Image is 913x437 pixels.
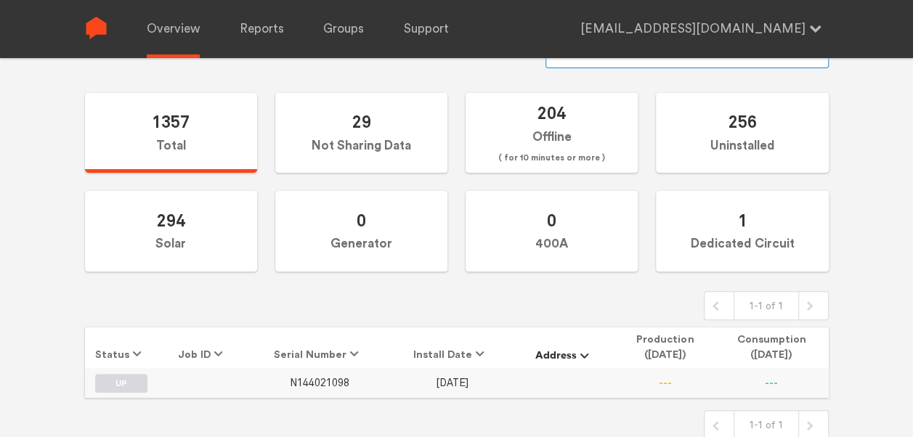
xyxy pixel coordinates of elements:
[290,377,349,389] span: N144021098
[357,210,366,231] span: 0
[734,292,799,319] div: 1-1 of 1
[466,191,638,271] label: 400A
[656,191,828,271] label: Dedicated Circuit
[85,17,107,39] img: Sense Logo
[656,93,828,173] label: Uninstalled
[85,327,158,368] th: Status
[275,93,447,173] label: Not Sharing Data
[616,327,715,368] th: Production ([DATE])
[249,327,390,368] th: Serial Number
[390,327,514,368] th: Install Date
[466,93,638,173] label: Offline
[737,210,747,231] span: 1
[290,377,349,388] a: N144021098
[537,102,566,123] span: 204
[275,191,447,271] label: Generator
[715,368,829,397] td: ---
[158,327,249,368] th: Job ID
[352,111,370,132] span: 29
[715,327,829,368] th: Consumption ([DATE])
[85,191,257,271] label: Solar
[728,111,756,132] span: 256
[152,111,190,132] span: 1357
[95,374,147,393] label: UP
[157,210,185,231] span: 294
[498,150,605,167] span: ( for 10 minutes or more )
[85,93,257,173] label: Total
[547,210,556,231] span: 0
[616,368,715,397] td: ---
[436,377,468,389] span: [DATE]
[514,327,615,368] th: Address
